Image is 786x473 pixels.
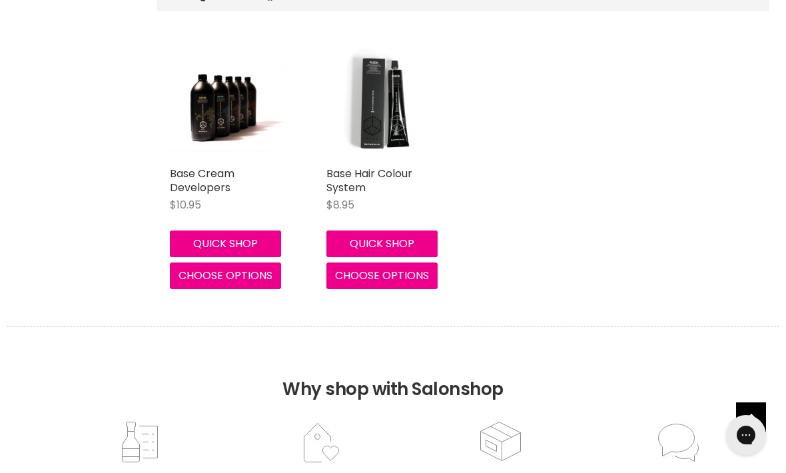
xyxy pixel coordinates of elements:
button: Quick shop [326,231,438,257]
span: $10.95 [170,197,201,213]
span: Back to top [736,402,766,437]
button: Choose options [170,262,281,289]
span: Choose options [335,268,429,283]
span: Choose options [179,268,272,283]
a: Back to top [736,402,766,432]
iframe: Gorgias live chat messenger [719,410,773,460]
button: Choose options [326,262,438,289]
span: $8.95 [326,197,354,213]
a: Base Cream Developers [170,166,234,195]
h2: Why shop with Salonshop [7,326,779,420]
button: Quick shop [170,231,281,257]
a: Base Hair Colour System [326,166,412,195]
